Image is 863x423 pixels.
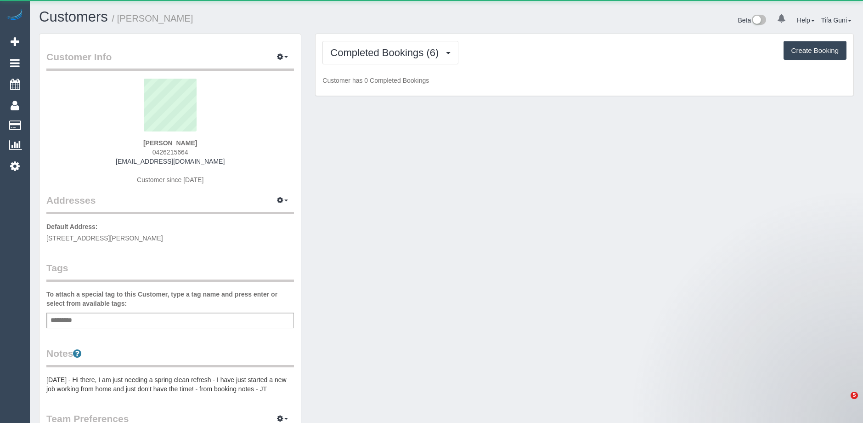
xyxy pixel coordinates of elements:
legend: Customer Info [46,50,294,71]
a: [EMAIL_ADDRESS][DOMAIN_NAME] [116,158,225,165]
legend: Notes [46,347,294,367]
button: Completed Bookings (6) [322,41,458,64]
span: 0426215664 [152,149,188,156]
a: Help [797,17,815,24]
legend: Tags [46,261,294,282]
pre: [DATE] - Hi there, I am just needing a spring clean refresh - I have just started a new job worki... [46,375,294,394]
img: New interface [751,15,766,27]
iframe: Intercom live chat [832,392,854,414]
p: Customer has 0 Completed Bookings [322,76,846,85]
span: Customer since [DATE] [137,176,203,183]
small: / [PERSON_NAME] [112,13,193,23]
a: Tifa Guni [821,17,852,24]
img: Automaid Logo [6,9,24,22]
span: 5 [851,392,858,399]
button: Create Booking [784,41,846,60]
a: Customers [39,9,108,25]
span: Completed Bookings (6) [330,47,443,58]
a: Beta [738,17,766,24]
span: [STREET_ADDRESS][PERSON_NAME] [46,234,163,242]
strong: [PERSON_NAME] [143,139,197,147]
label: To attach a special tag to this Customer, type a tag name and press enter or select from availabl... [46,290,294,308]
label: Default Address: [46,222,98,231]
